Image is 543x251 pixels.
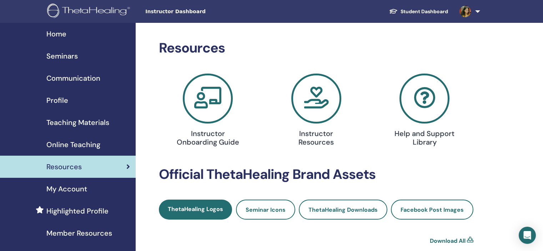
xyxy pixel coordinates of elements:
[173,129,243,146] h4: Instructor Onboarding Guide
[159,166,473,183] h2: Official ThetaHealing Brand Assets
[46,29,66,39] span: Home
[374,74,474,149] a: Help and Support Library
[46,139,100,150] span: Online Teaching
[401,206,464,214] span: Facebook Post Images
[47,4,132,20] img: logo.png
[383,5,454,18] a: Student Dashboard
[46,95,68,106] span: Profile
[266,74,366,149] a: Instructor Resources
[389,129,459,146] h4: Help and Support Library
[389,8,398,14] img: graduation-cap-white.svg
[159,40,473,56] h2: Resources
[281,129,351,146] h4: Instructor Resources
[46,184,87,194] span: My Account
[145,8,252,15] span: Instructor Dashboard
[46,161,82,172] span: Resources
[430,237,466,245] a: Download All
[236,200,295,220] a: Seminar Icons
[159,200,232,220] a: ThetaHealing Logos
[246,206,286,214] span: Seminar Icons
[46,117,109,128] span: Teaching Materials
[459,6,471,17] img: default.jpg
[158,74,258,149] a: Instructor Onboarding Guide
[46,228,112,239] span: Member Resources
[391,200,473,220] a: Facebook Post Images
[299,200,387,220] a: ThetaHealing Downloads
[308,206,378,214] span: ThetaHealing Downloads
[46,51,78,61] span: Seminars
[168,205,223,213] span: ThetaHealing Logos
[519,227,536,244] div: Open Intercom Messenger
[46,206,109,216] span: Highlighted Profile
[46,73,100,84] span: Communication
